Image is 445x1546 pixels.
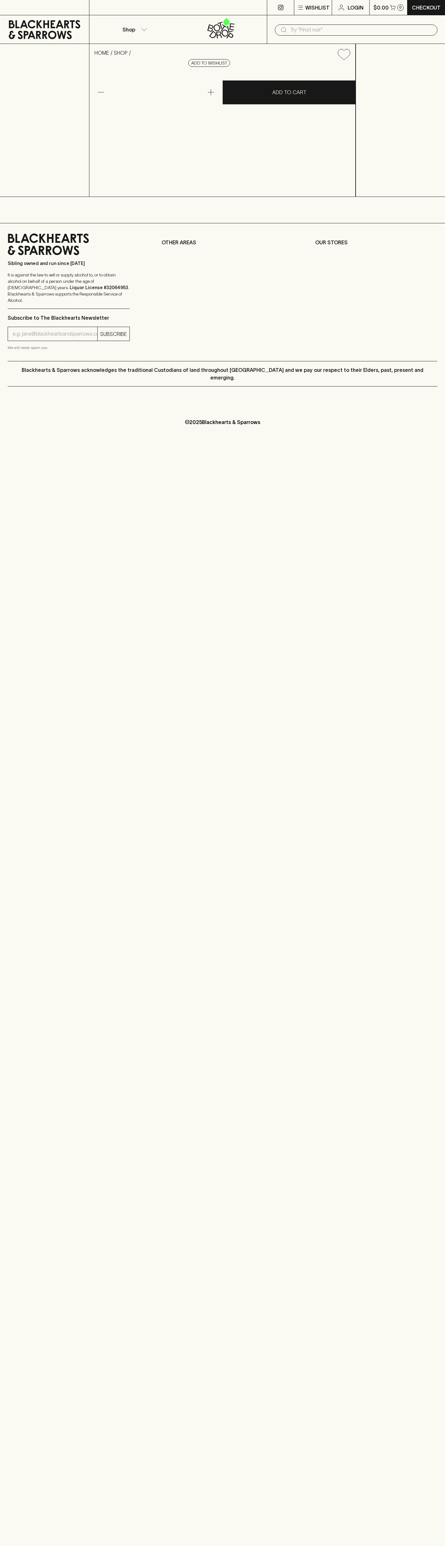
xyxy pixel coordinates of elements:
p: OUR STORES [315,239,437,246]
button: Add to wishlist [188,59,230,67]
p: Subscribe to The Blackhearts Newsletter [8,314,130,322]
button: Add to wishlist [335,46,353,63]
p: SUBSCRIBE [100,330,127,338]
p: Wishlist [305,4,330,11]
p: OTHER AREAS [162,239,284,246]
p: It is against the law to sell or supply alcohol to, or to obtain alcohol on behalf of a person un... [8,272,130,303]
p: Login [348,4,364,11]
button: Shop [89,15,178,44]
input: Try "Pinot noir" [290,25,432,35]
p: Checkout [412,4,441,11]
p: Blackhearts & Sparrows acknowledges the traditional Custodians of land throughout [GEOGRAPHIC_DAT... [12,366,433,381]
p: We will never spam you [8,345,130,351]
img: 31522.png [89,65,355,197]
button: ADD TO CART [223,80,356,104]
a: SHOP [114,50,128,56]
p: Shop [122,26,135,33]
p: $0.00 [373,4,389,11]
a: HOME [94,50,109,56]
input: e.g. jane@blackheartsandsparrows.com.au [13,329,97,339]
button: SUBSCRIBE [98,327,129,341]
p: Sibling owned and run since [DATE] [8,260,130,267]
p: ADD TO CART [272,88,306,96]
p: 0 [399,6,402,9]
strong: Liquor License #32064953 [70,285,128,290]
